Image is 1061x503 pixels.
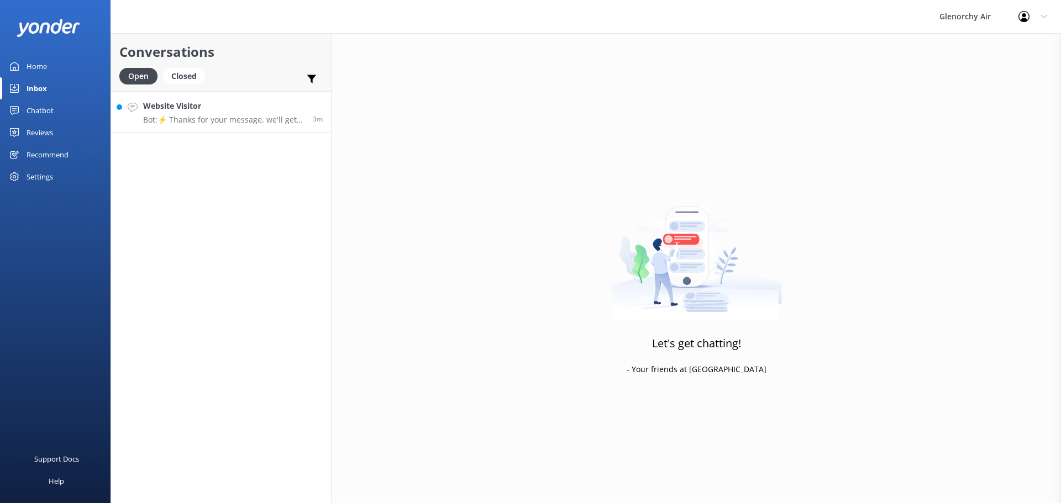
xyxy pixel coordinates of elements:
[163,68,205,84] div: Closed
[27,99,54,121] div: Chatbot
[313,114,323,124] span: Sep 17 2025 03:12pm (UTC +12:00) Pacific/Auckland
[611,183,782,321] img: artwork of a man stealing a conversation from at giant smartphone
[119,68,157,84] div: Open
[27,55,47,77] div: Home
[652,335,741,352] h3: Let's get chatting!
[143,100,304,112] h4: Website Visitor
[27,144,69,166] div: Recommend
[119,41,323,62] h2: Conversations
[27,121,53,144] div: Reviews
[119,70,163,82] a: Open
[49,470,64,492] div: Help
[27,77,47,99] div: Inbox
[34,448,79,470] div: Support Docs
[627,363,766,375] p: - Your friends at [GEOGRAPHIC_DATA]
[27,166,53,188] div: Settings
[143,115,304,125] p: Bot: ⚡ Thanks for your message, we'll get back to you as soon as we can. You're also welcome to k...
[17,19,80,37] img: yonder-white-logo.png
[111,91,331,133] a: Website VisitorBot:⚡ Thanks for your message, we'll get back to you as soon as we can. You're als...
[163,70,211,82] a: Closed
